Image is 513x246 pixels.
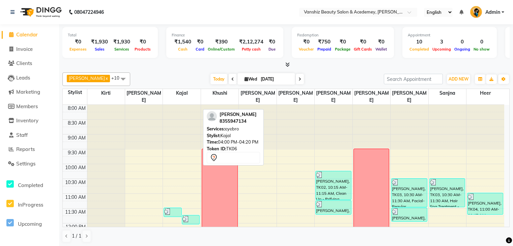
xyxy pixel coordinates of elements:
[69,75,105,81] span: [PERSON_NAME]
[236,38,266,46] div: ₹2,12,274
[431,38,453,46] div: 3
[316,47,333,52] span: Prepaid
[194,47,206,52] span: Card
[66,105,87,112] div: 8:00 AM
[392,208,427,221] div: [PERSON_NAME], TK03, 11:30 AM-12:00 PM, D-Tan Face
[125,89,163,104] span: [PERSON_NAME]
[431,47,453,52] span: Upcoming
[472,38,491,46] div: 0
[485,9,500,16] span: Admin
[133,38,152,46] div: ₹0
[176,47,189,52] span: Cash
[447,74,470,84] button: ADD NEW
[172,38,194,46] div: ₹1,540
[64,209,87,216] div: 11:30 AM
[453,38,472,46] div: 0
[430,179,465,207] div: [PERSON_NAME], TK03, 10:30 AM-11:30 AM, Hair Spa Treatment -Keratin Hair spa
[297,47,315,52] span: Voucher
[16,146,35,152] span: Reports
[87,89,125,97] span: kirti
[259,74,292,84] input: 2025-09-03
[2,45,57,53] a: Invoice
[374,47,389,52] span: Wallet
[2,31,57,39] a: Calendar
[408,47,431,52] span: Completed
[163,89,200,97] span: kajal
[206,38,236,46] div: ₹390
[449,76,468,82] span: ADD NEW
[68,38,88,46] div: ₹0
[267,47,277,52] span: Due
[352,47,374,52] span: Gift Cards
[2,103,57,111] a: Members
[315,38,333,46] div: ₹750
[2,117,57,125] a: Inventory
[16,103,38,110] span: Members
[111,75,124,81] span: +10
[74,3,104,22] b: 08047224946
[240,47,262,52] span: Petty cash
[72,233,81,240] span: 1 / 1
[391,89,428,104] span: [PERSON_NAME]
[64,164,87,171] div: 10:00 AM
[68,47,88,52] span: Expenses
[164,208,181,217] div: [PERSON_NAME], TK03, 11:30 AM-11:50 AM, eyebro
[16,60,32,66] span: Clients
[266,38,278,46] div: ₹0
[316,171,351,199] div: [PERSON_NAME], TK02, 10:15 AM-11:15 AM, Clean Up - Prifying Clean Up
[470,6,482,18] img: Admin
[66,134,87,142] div: 9:00 AM
[453,47,472,52] span: Ongoing
[2,74,57,82] a: Leads
[182,215,199,224] div: [PERSON_NAME], TK04, 11:45 AM-12:05 PM, eyebro
[16,74,30,81] span: Leads
[17,3,63,22] img: logo
[2,146,57,153] a: Reports
[225,126,239,131] span: eyebro
[408,38,431,46] div: 10
[111,38,133,46] div: ₹1,930
[18,202,43,208] span: InProgress
[16,46,33,52] span: Invoice
[277,89,314,104] span: [PERSON_NAME]
[352,38,374,46] div: ₹0
[64,194,87,201] div: 11:00 AM
[207,139,260,146] div: 04:00 PM-04:20 PM
[374,38,389,46] div: ₹0
[472,47,491,52] span: No show
[68,32,152,38] div: Total
[429,89,466,97] span: sanjna
[66,149,87,156] div: 9:30 AM
[64,179,87,186] div: 10:30 AM
[466,89,504,97] span: Heer
[210,74,227,84] span: Today
[64,223,87,230] div: 12:00 PM
[63,89,87,96] div: Stylist
[392,179,427,207] div: [PERSON_NAME], TK03, 10:30 AM-11:30 AM, Facial- Regular
[2,88,57,96] a: Marketing
[207,133,221,138] span: Stylist:
[316,201,351,214] div: [PERSON_NAME], TK02, 11:15 AM-11:45 AM, D-Tan Face
[93,47,106,52] span: Sales
[113,47,131,52] span: Services
[243,76,259,82] span: Wed
[353,89,390,104] span: [PERSON_NAME]
[2,160,57,168] a: Settings
[384,74,443,84] input: Search Appointment
[239,89,276,104] span: [PERSON_NAME]
[207,132,260,139] div: Kajal
[2,131,57,139] a: Staff
[16,160,35,167] span: Settings
[66,120,87,127] div: 8:30 AM
[207,146,226,151] span: Token ID:
[333,47,352,52] span: Package
[194,38,206,46] div: ₹0
[206,47,236,52] span: Online/Custom
[16,132,28,138] span: Staff
[18,182,43,188] span: Completed
[16,117,38,124] span: Inventory
[16,31,38,38] span: Calendar
[88,38,111,46] div: ₹1,930
[207,111,217,121] img: profile
[2,60,57,67] a: Clients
